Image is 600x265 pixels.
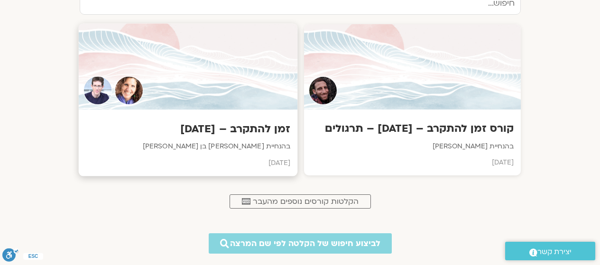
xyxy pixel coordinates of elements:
a: הקלטות קורסים נוספים מהעבר [230,194,371,209]
span: לביצוע חיפוש של הקלטה לפי שם המרצה [230,239,380,248]
img: Teacher [114,76,143,105]
h3: קורס זמן להתקרב – [DATE] – תרגולים [311,121,514,136]
p: [DATE] [311,157,514,168]
a: TeacherTeacherזמן להתקרב – [DATE]בהנחיית [PERSON_NAME] בן [PERSON_NAME][DATE] [80,24,296,175]
p: [DATE] [85,157,290,169]
p: בהנחיית [PERSON_NAME] [311,141,514,152]
img: Teacher [83,76,112,105]
img: Teacher [309,76,337,105]
a: יצירת קשר [505,242,595,260]
span: יצירת קשר [537,246,572,258]
p: בהנחיית [PERSON_NAME] בן [PERSON_NAME] [85,141,290,153]
a: לביצוע חיפוש של הקלטה לפי שם המרצה [209,233,392,254]
a: Teacherקורס זמן להתקרב – [DATE] – תרגוליםבהנחיית [PERSON_NAME][DATE] [304,24,521,175]
h3: זמן להתקרב – [DATE] [85,122,290,137]
span: הקלטות קורסים נוספים מהעבר [253,197,359,206]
